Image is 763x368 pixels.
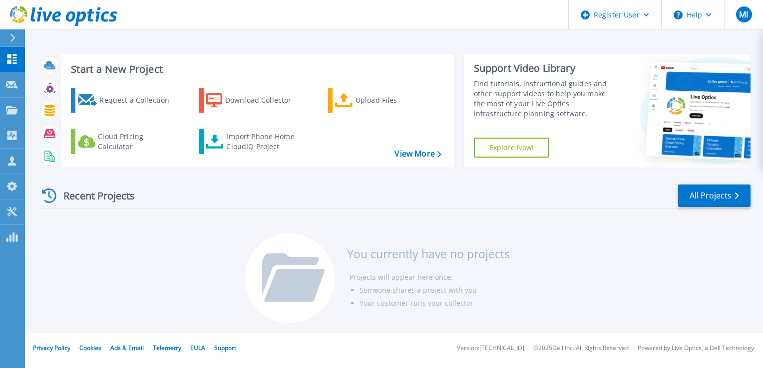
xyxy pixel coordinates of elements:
a: Upload Files [328,88,439,113]
a: View More [394,149,441,159]
span: MI [739,10,748,18]
a: Cloud Pricing Calculator [71,129,182,154]
a: Explore Now! [474,138,550,158]
a: Request a Collection [71,88,182,113]
div: Import Phone Home CloudIQ Project [226,132,304,152]
a: All Projects [678,184,751,207]
div: Recent Projects [38,184,148,208]
a: Telemetry [153,344,181,352]
div: Find tutorials, instructional guides and other support videos to help you make the most of your L... [474,79,618,119]
a: EULA [190,344,205,352]
div: Cloud Pricing Calculator [98,132,178,152]
li: Version: [TECHNICAL_ID] [457,345,524,352]
a: Support [214,344,236,352]
li: Powered by Live Optics, a Dell Technology [638,345,754,352]
h3: Start a New Project [71,64,441,75]
li: © 2025 Dell Inc. All Rights Reserved [533,345,629,352]
li: Projects will appear here once: [350,271,510,284]
a: Ads & Email [110,344,144,352]
h3: You currently have no projects [347,248,510,259]
li: Someone shares a project with you [360,284,510,297]
div: Upload Files [356,90,435,110]
a: Download Collector [199,88,311,113]
div: Request a Collection [99,90,179,110]
div: Support Video Library [474,62,618,75]
a: Privacy Policy [33,344,70,352]
li: Your customer runs your collector [360,297,510,310]
a: Cookies [79,344,101,352]
div: Download Collector [225,90,305,110]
